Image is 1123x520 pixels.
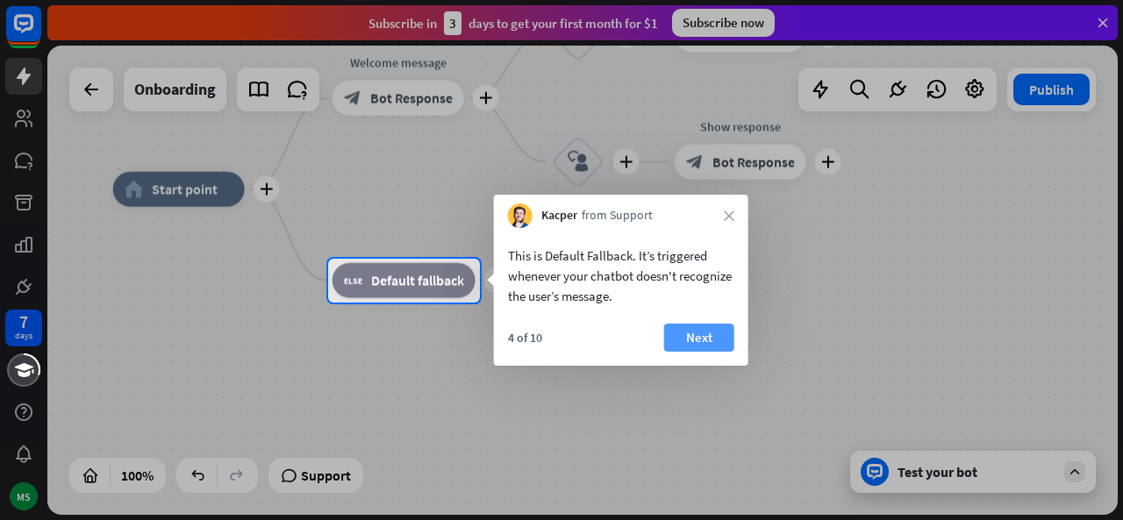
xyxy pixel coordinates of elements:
button: Next [664,324,734,352]
span: Kacper [541,207,577,224]
span: from Support [582,207,653,224]
i: block_fallback [344,272,362,289]
i: close [724,210,734,221]
div: 4 of 10 [508,330,542,345]
div: This is Default Fallback. It’s triggered whenever your chatbot doesn't recognize the user’s message. [508,246,734,306]
span: Default fallback [371,272,464,289]
button: Open LiveChat chat widget [14,7,67,60]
